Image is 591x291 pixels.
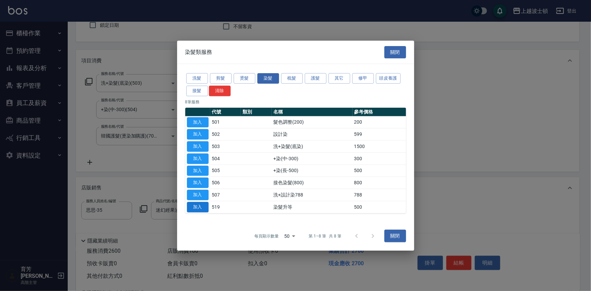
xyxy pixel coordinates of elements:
button: 剪髮 [210,73,232,84]
button: 頭皮養護 [376,73,401,84]
td: +染(中-300) [272,152,353,165]
span: 染髮類服務 [185,49,212,56]
button: 加入 [187,190,209,200]
button: 清除 [209,86,231,96]
td: 505 [210,165,241,177]
button: 護髮 [305,73,326,84]
td: 染髮升等 [272,201,353,213]
p: 每頁顯示數量 [254,233,279,239]
td: 501 [210,116,241,128]
td: 300 [353,152,406,165]
td: 504 [210,152,241,165]
button: 關閉 [384,230,406,242]
td: 788 [353,189,406,201]
button: 梳髮 [281,73,303,84]
button: 染髮 [257,73,279,84]
th: 名稱 [272,107,353,116]
th: 代號 [210,107,241,116]
button: 燙髮 [234,73,255,84]
td: 1500 [353,140,406,152]
td: 502 [210,128,241,141]
td: 接色染髮(800) [272,177,353,189]
th: 類別 [241,107,272,116]
button: 關閉 [384,46,406,58]
td: 洗+設計染788 [272,189,353,201]
td: 503 [210,140,241,152]
button: 加入 [187,202,209,212]
div: 50 [281,227,298,245]
p: 第 1–8 筆 共 8 筆 [309,233,341,239]
button: 加入 [187,141,209,152]
p: 8 筆服務 [185,99,406,105]
th: 參考價格 [353,107,406,116]
button: 加入 [187,178,209,188]
button: 加入 [187,153,209,164]
td: 507 [210,189,241,201]
button: 加入 [187,165,209,176]
td: 洗+染髮(底染) [272,140,353,152]
td: 599 [353,128,406,141]
td: +染(長-500) [272,165,353,177]
td: 髮色調整(200) [272,116,353,128]
td: 506 [210,177,241,189]
button: 加入 [187,129,209,140]
td: 500 [353,201,406,213]
button: 接髮 [186,86,208,96]
td: 設計染 [272,128,353,141]
button: 洗髮 [186,73,208,84]
button: 加入 [187,117,209,127]
td: 500 [353,165,406,177]
td: 200 [353,116,406,128]
button: 其它 [329,73,350,84]
button: 修甲 [352,73,374,84]
td: 800 [353,177,406,189]
td: 519 [210,201,241,213]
